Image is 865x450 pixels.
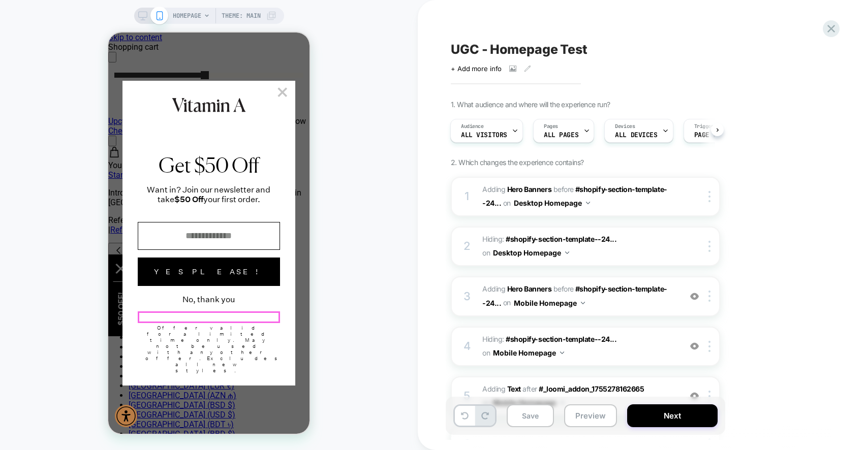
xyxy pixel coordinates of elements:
button: Yes Please! [29,225,172,253]
img: close [708,191,710,202]
button: Mobile Homepage [514,296,585,310]
span: #shopify-section-template--24... [506,235,616,243]
span: on [482,246,490,259]
span: Hiding : [482,233,676,260]
img: down arrow [586,202,590,204]
span: Adding [482,384,521,393]
img: close [708,341,710,352]
div: Accessibility Menu [7,372,29,395]
span: UGC - Homepage Test [451,42,588,57]
span: #_loomi_addon_1755278162665 [539,384,644,393]
button: Desktop Homepage [493,245,569,260]
span: Hiding : [482,333,676,360]
img: crossed eye [690,392,699,400]
button: Desktop Homepage [514,196,590,210]
img: close [708,291,710,302]
button: Next [627,404,718,427]
span: BEFORE [553,284,574,293]
button: Save [507,404,554,427]
img: crossed eye [690,292,699,301]
b: Hero Banners [507,284,551,293]
span: Get $50 Off [22,120,179,145]
span: #shopify-section-template--24... [506,335,616,343]
button: No, thank you [74,262,127,272]
span: HOMEPAGE [173,8,201,24]
img: down arrow [581,302,585,304]
span: BEFORE [553,185,574,194]
span: All Visitors [461,132,507,139]
span: Theme: MAIN [222,8,261,24]
span: + Add more info [451,65,502,73]
span: Pages [544,123,558,130]
img: crossed eye [690,342,699,350]
div: 1 [462,186,472,207]
span: AFTER [522,384,537,393]
span: ALL DEVICES [615,132,657,139]
span: on [503,197,511,209]
b: Text [507,384,521,393]
div: 4 [462,336,472,357]
b: Hero Banners [507,185,551,194]
span: 2. Which changes the experience contains? [451,158,583,167]
span: Trigger [694,123,714,130]
span: on [503,296,511,309]
img: close [708,391,710,402]
div: 3 [462,286,472,307]
span: Page Load [694,132,729,139]
span: Adding [482,185,551,194]
img: down arrow [560,351,564,354]
span: Audience [461,123,484,130]
span: on [482,396,490,409]
img: Vitamin A [64,66,137,80]
span: Want in? Join our newsletter and take your first order. [22,152,179,172]
strong: $50 Off [66,162,95,172]
img: down arrow [565,251,569,254]
span: 1. What audience and where will the experience run? [451,100,610,109]
button: Mobile Homepage [493,395,564,410]
span: Adding [482,284,551,293]
button: Mobile Homepage [493,345,564,360]
div: 2 [462,236,472,256]
img: close [708,241,710,252]
button: Preview [564,404,617,427]
p: Offer valid for a limited time only. May not be used with any other offer. Excludes all new styles. [37,293,164,341]
span: Devices [615,123,635,130]
span: on [482,346,490,359]
span: ALL PAGES [544,132,578,139]
div: 5 [462,386,472,406]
